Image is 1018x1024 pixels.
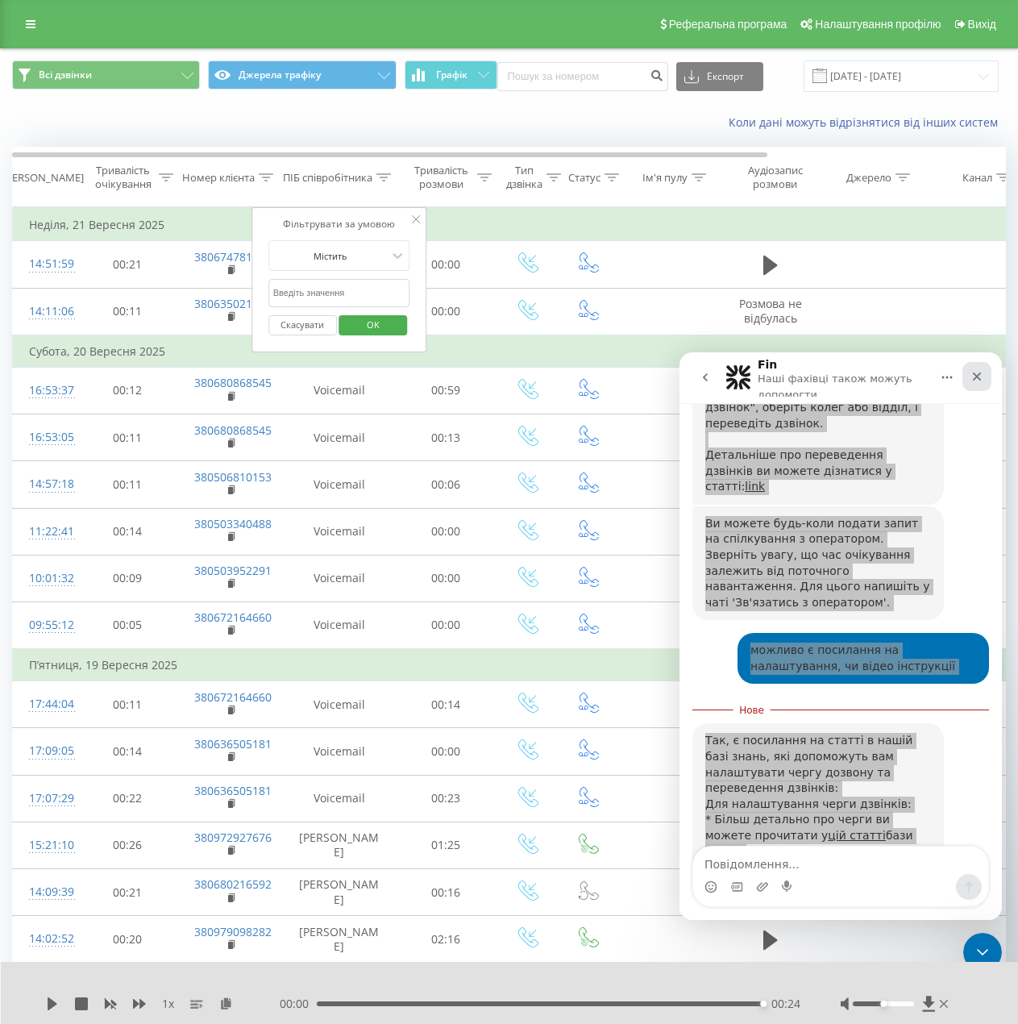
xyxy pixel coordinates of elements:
span: Налаштування профілю [815,18,941,31]
div: 11:22:41 [29,516,61,547]
div: 17:09:05 [29,735,61,767]
td: 00:20 [77,916,178,963]
div: Канал [962,171,992,185]
td: Voicemail [283,414,396,461]
span: 00:00 [280,996,317,1012]
td: 00:00 [396,728,497,775]
td: 00:14 [77,728,178,775]
textarea: Повідомлення... [14,494,309,522]
td: Voicemail [283,775,396,822]
input: Введіть значення [268,279,410,307]
button: Графік [405,60,497,89]
div: Так, є посилання на статті в нашій базі знань, які допоможуть вам налаштувати чергу дозвону та пе... [13,371,264,675]
a: 380503340488 [194,516,272,531]
a: цій статті [148,477,206,489]
a: 380636505181 [194,783,272,798]
div: ПІБ співробітника [283,171,372,185]
button: Джерела трафіку [208,60,396,89]
td: [PERSON_NAME] [283,822,396,868]
button: Скасувати [268,315,337,335]
td: 00:11 [77,681,178,728]
td: 00:11 [77,461,178,508]
button: Надіслати повідомлення… [276,522,302,547]
div: 14:11:06 [29,296,61,327]
td: 00:11 [77,414,178,461]
td: Voicemail [283,461,396,508]
td: Voicemail [283,367,396,414]
a: 380672164660 [194,610,272,625]
td: 01:25 [396,822,497,868]
td: Voicemail [283,508,396,555]
td: 00:23 [396,775,497,822]
a: 380680868545 [194,423,272,438]
span: Графік [436,69,467,81]
td: 00:59 [396,367,497,414]
div: Номер клієнта [182,171,255,185]
td: 00:12 [77,367,178,414]
td: 00:06 [396,461,497,508]
td: 00:00 [396,508,497,555]
span: OK [351,312,396,337]
td: 00:11 [77,288,178,335]
iframe: Intercom live chat [963,933,1002,972]
button: Завантажити вкладений файл [77,528,89,541]
div: Ім'я пулу [642,171,688,185]
td: Voicemail [283,681,396,728]
a: 380680216592 [194,876,272,892]
button: вибір GIF-файлів [51,528,64,541]
td: 02:16 [396,916,497,963]
td: 00:00 [396,288,497,335]
a: 380635021214 [194,296,272,311]
td: 00:14 [77,508,178,555]
td: 00:26 [77,822,178,868]
div: Тривалість розмови [409,164,473,191]
div: 16:53:37 [29,375,61,406]
a: 380672164660 [194,689,272,705]
iframe: Intercom live chat [679,352,1002,920]
div: 16:53:05 [29,422,61,453]
a: 380680868545 [194,375,272,390]
td: 00:21 [77,869,178,916]
td: [PERSON_NAME] [283,869,396,916]
span: Реферальна програма [669,18,787,31]
span: 00:24 [771,996,800,1012]
button: Вибір емодзі [25,528,38,541]
td: 00:16 [396,869,497,916]
button: OK [339,315,408,335]
div: 14:51:59 [29,248,61,280]
div: 14:02:52 [29,923,61,955]
a: 380506810153 [194,469,272,485]
td: 00:00 [396,241,497,288]
div: 17:07:29 [29,783,61,814]
td: Voicemail [283,601,396,649]
a: 380972927676 [194,830,272,845]
a: Коли дані можуть відрізнятися вiд інших систем [729,114,1006,130]
td: 00:00 [396,555,497,601]
a: 380979098282 [194,924,272,939]
div: 14:57:18 [29,468,61,500]
div: Джерело [846,171,891,185]
td: 00:13 [396,414,497,461]
div: 15:21:10 [29,830,61,861]
span: Всі дзвінки [39,69,92,81]
div: Статус [568,171,600,185]
td: 00:09 [77,555,178,601]
div: Ringostat каже… [13,371,310,676]
a: 380674781409 [194,249,272,264]
div: Аудіозапис розмови [736,164,814,191]
button: Експорт [676,62,763,91]
a: 380636505181 [194,736,272,751]
div: Тип дзвінка [506,164,542,191]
